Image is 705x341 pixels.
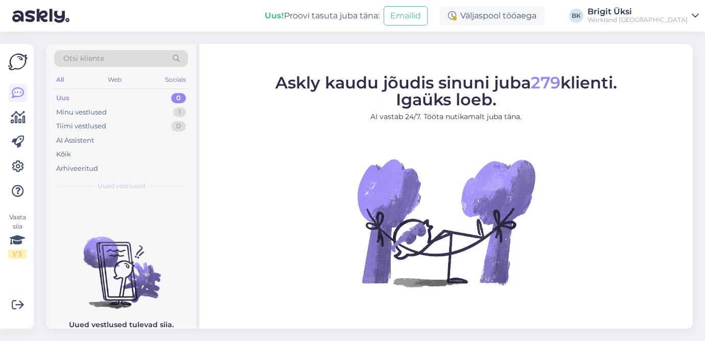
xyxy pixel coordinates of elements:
[265,10,380,22] div: Proovi tasuta juba täna:
[163,73,188,86] div: Socials
[440,7,545,25] div: Väljaspool tööaega
[171,93,186,103] div: 0
[354,130,538,314] img: No Chat active
[46,218,196,310] img: No chats
[56,164,98,174] div: Arhiveeritud
[63,53,104,64] span: Otsi kliente
[106,73,124,86] div: Web
[98,181,145,191] span: Uued vestlused
[275,111,617,122] p: AI vastab 24/7. Tööta nutikamalt juba täna.
[8,52,28,72] img: Askly Logo
[56,135,94,146] div: AI Assistent
[173,107,186,118] div: 1
[265,11,284,20] b: Uus!
[587,8,688,16] div: Brigit Üksi
[56,149,71,160] div: Kõik
[56,93,69,103] div: Uus
[569,9,583,23] div: BK
[56,121,106,131] div: Tiimi vestlused
[587,8,699,24] a: Brigit ÜksiWorkland [GEOGRAPHIC_DATA]
[69,320,174,330] p: Uued vestlused tulevad siia.
[8,213,27,259] div: Vaata siia
[171,121,186,131] div: 0
[587,16,688,24] div: Workland [GEOGRAPHIC_DATA]
[54,73,66,86] div: All
[275,73,617,109] span: Askly kaudu jõudis sinuni juba klienti. Igaüks loeb.
[384,6,428,26] button: Emailid
[531,73,560,93] span: 279
[56,107,107,118] div: Minu vestlused
[8,249,27,259] div: 1 / 3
